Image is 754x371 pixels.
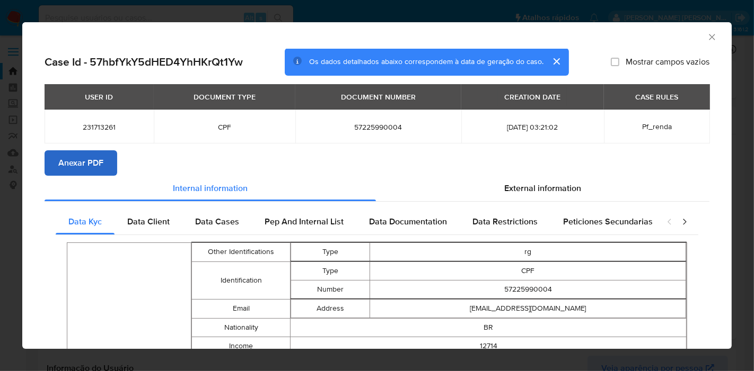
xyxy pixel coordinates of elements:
[472,215,538,228] span: Data Restrictions
[308,122,448,132] span: 57225990004
[707,32,716,41] button: Fechar a janela
[291,337,687,355] td: 12714
[611,58,619,66] input: Mostrar campos vazios
[563,215,653,228] span: Peticiones Secundarias
[370,261,686,280] td: CPF
[173,182,248,194] span: Internal information
[642,121,672,132] span: Pf_renda
[78,88,119,106] div: USER ID
[629,88,685,106] div: CASE RULES
[57,122,141,132] span: 231713261
[58,151,103,175] span: Anexar PDF
[187,88,262,106] div: DOCUMENT TYPE
[504,182,581,194] span: External information
[191,242,291,261] td: Other Identifications
[291,299,370,318] td: Address
[191,261,291,299] td: Identification
[291,318,687,337] td: BR
[474,122,591,132] span: [DATE] 03:21:02
[265,215,344,228] span: Pep And Internal List
[191,318,291,337] td: Nationality
[191,337,291,355] td: Income
[191,299,291,318] td: Email
[543,49,569,74] button: cerrar
[195,215,239,228] span: Data Cases
[45,150,117,176] button: Anexar PDF
[498,88,567,106] div: CREATION DATE
[45,176,709,201] div: Detailed info
[56,209,656,234] div: Detailed internal info
[335,88,422,106] div: DOCUMENT NUMBER
[369,215,447,228] span: Data Documentation
[45,55,243,69] h2: Case Id - 57hbfYkY5dHED4YhHKrQt1Yw
[291,280,370,298] td: Number
[370,280,686,298] td: 57225990004
[370,242,686,261] td: rg
[309,57,543,67] span: Os dados detalhados abaixo correspondem à data de geração do caso.
[68,215,102,228] span: Data Kyc
[127,215,170,228] span: Data Client
[166,122,283,132] span: CPF
[370,299,686,318] td: [EMAIL_ADDRESS][DOMAIN_NAME]
[626,57,709,67] span: Mostrar campos vazios
[291,242,370,261] td: Type
[291,261,370,280] td: Type
[22,22,732,349] div: closure-recommendation-modal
